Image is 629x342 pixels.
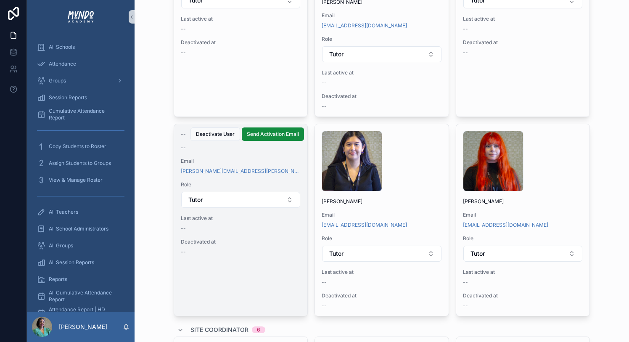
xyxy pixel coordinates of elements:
[190,127,240,141] button: Deactivate User
[181,168,301,175] a: [PERSON_NAME][EMAIL_ADDRESS][PERSON_NAME][DOMAIN_NAME]
[322,222,407,228] a: [EMAIL_ADDRESS][DOMAIN_NAME]
[49,209,78,215] span: All Teachers
[49,289,121,303] span: All Cumulative Attendance Report
[32,73,129,88] a: Groups
[181,26,186,32] span: --
[32,204,129,220] a: All Teachers
[67,10,95,24] img: App logo
[49,225,108,232] span: All School Administrators
[463,279,468,286] span: --
[49,61,76,67] span: Attendance
[329,249,344,258] span: Tutor
[181,16,301,22] span: Last active at
[32,221,129,236] a: All School Administrators
[181,215,301,222] span: Last active at
[32,172,129,188] a: View & Manage Roster
[181,249,186,255] span: --
[181,131,186,138] span: --
[463,26,468,32] span: --
[49,44,75,50] span: All Schools
[463,198,504,205] span: [PERSON_NAME]
[322,69,442,76] span: Last active at
[188,196,203,204] span: Tutor
[463,49,468,56] span: --
[322,292,442,299] span: Deactivated at
[322,103,327,110] span: --
[322,80,327,86] span: --
[463,16,583,22] span: Last active at
[181,39,301,46] span: Deactivated at
[49,160,111,167] span: Assign Students to Groups
[59,323,107,331] p: [PERSON_NAME]
[32,289,129,304] a: All Cumulative Attendance Report
[257,326,260,333] div: 6
[32,255,129,270] a: All Session Reports
[463,39,583,46] span: Deactivated at
[322,212,442,218] span: Email
[322,246,441,262] button: Select Button
[322,46,441,62] button: Select Button
[32,56,129,72] a: Attendance
[322,235,442,242] span: Role
[247,131,299,138] span: Send Activation Email
[196,131,235,138] span: Deactivate User
[49,143,106,150] span: Copy Students to Roster
[463,269,583,276] span: Last active at
[32,139,129,154] a: Copy Students to Roster
[463,235,583,242] span: Role
[322,22,407,29] a: [EMAIL_ADDRESS][DOMAIN_NAME]
[49,306,121,320] span: Attendance Report | HD Program
[470,249,485,258] span: Tutor
[463,222,548,228] a: [EMAIL_ADDRESS][DOMAIN_NAME]
[322,12,442,19] span: Email
[49,177,103,183] span: View & Manage Roster
[49,259,94,266] span: All Session Reports
[322,279,327,286] span: --
[181,192,301,208] button: Select Button
[49,276,67,283] span: Reports
[322,269,442,276] span: Last active at
[322,198,362,205] span: [PERSON_NAME]
[463,246,583,262] button: Select Button
[329,50,344,58] span: Tutor
[181,158,301,164] span: Email
[27,34,135,312] div: scrollable content
[181,225,186,232] span: --
[49,242,73,249] span: All Groups
[322,93,442,100] span: Deactivated at
[181,144,186,151] span: --
[242,127,304,141] button: Send Activation Email
[49,77,66,84] span: Groups
[32,272,129,287] a: Reports
[181,239,301,245] span: Deactivated at
[32,107,129,122] a: Cumulative Attendance Report
[322,36,442,42] span: Role
[463,212,583,218] span: Email
[322,302,327,309] span: --
[49,94,87,101] span: Session Reports
[181,49,186,56] span: --
[32,156,129,171] a: Assign Students to Groups
[190,326,248,334] span: Site Coordinator
[463,302,468,309] span: --
[32,40,129,55] a: All Schools
[181,181,301,188] span: Role
[463,292,583,299] span: Deactivated at
[32,238,129,253] a: All Groups
[49,108,121,121] span: Cumulative Attendance Report
[32,90,129,105] a: Session Reports
[32,305,129,321] a: Attendance Report | HD Program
